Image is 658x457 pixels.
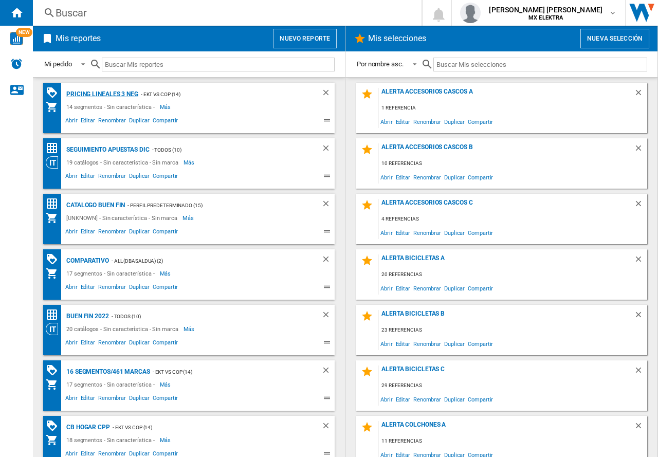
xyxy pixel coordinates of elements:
[102,58,335,71] input: Buscar Mis reportes
[97,227,127,239] span: Renombrar
[379,365,634,379] div: Alerta Bicicletas C
[394,281,412,295] span: Editar
[443,337,466,351] span: Duplicar
[46,156,64,169] div: Visión Categoría
[79,338,97,350] span: Editar
[79,393,97,406] span: Editar
[97,338,127,350] span: Renombrar
[64,378,160,391] div: 17 segmentos - Sin característica -
[46,253,64,266] div: Matriz de PROMOCIONES
[127,393,151,406] span: Duplicar
[160,434,173,446] span: Más
[394,170,412,184] span: Editar
[64,212,182,224] div: [UNKNOWN] - Sin característica - Sin marca
[433,58,647,71] input: Buscar Mis selecciones
[127,282,151,295] span: Duplicar
[634,88,647,102] div: Borrar
[46,267,64,280] div: Mi colección
[412,392,443,406] span: Renombrar
[321,88,335,101] div: Borrar
[394,115,412,129] span: Editar
[64,434,160,446] div: 18 segmentos - Sin característica -
[46,86,64,99] div: Matriz de PROMOCIONES
[466,226,495,240] span: Compartir
[379,213,647,226] div: 4 referencias
[366,29,429,48] h2: Mis selecciones
[379,379,647,392] div: 29 referencias
[412,226,443,240] span: Renombrar
[97,282,127,295] span: Renombrar
[44,60,72,68] div: Mi pedido
[64,282,79,295] span: Abrir
[184,323,196,335] span: Más
[321,310,335,323] div: Borrar
[379,170,394,184] span: Abrir
[46,378,64,391] div: Mi colección
[64,338,79,350] span: Abrir
[394,226,412,240] span: Editar
[46,197,64,210] div: Matriz de precios
[321,199,335,212] div: Borrar
[109,254,301,267] div: - ALL (dbasaldua) (2)
[64,199,125,212] div: CATALOGO BUEN FIN
[64,171,79,184] span: Abrir
[379,143,634,157] div: Alerta Accesorios Cascos B
[151,338,179,350] span: Compartir
[64,267,160,280] div: 17 segmentos - Sin característica -
[379,324,647,337] div: 23 referencias
[412,281,443,295] span: Renombrar
[46,434,64,446] div: Mi colección
[466,170,495,184] span: Compartir
[79,171,97,184] span: Editar
[56,6,395,20] div: Buscar
[109,310,301,323] div: - Todos (10)
[79,282,97,295] span: Editar
[64,116,79,128] span: Abrir
[127,338,151,350] span: Duplicar
[64,393,79,406] span: Abrir
[379,337,394,351] span: Abrir
[634,199,647,213] div: Borrar
[634,254,647,268] div: Borrar
[321,254,335,267] div: Borrar
[10,32,23,45] img: wise-card.svg
[46,364,64,377] div: Matriz de PROMOCIONES
[150,365,301,378] div: - EKT vs Cop (14)
[46,308,64,321] div: Matriz de precios
[46,212,64,224] div: Mi colección
[580,29,649,48] button: Nueva selección
[151,171,179,184] span: Compartir
[321,365,335,378] div: Borrar
[379,281,394,295] span: Abrir
[321,143,335,156] div: Borrar
[150,143,301,156] div: - Todos (10)
[138,88,301,101] div: - EKT vs Cop (14)
[321,421,335,434] div: Borrar
[64,156,184,169] div: 19 catálogos - Sin característica - Sin marca
[412,337,443,351] span: Renombrar
[357,60,404,68] div: Por nombre asc.
[528,14,563,21] b: MX ELEKTRA
[466,392,495,406] span: Compartir
[379,199,634,213] div: Alerta Accesorios Cascos C
[151,116,179,128] span: Compartir
[379,435,647,448] div: 11 referencias
[443,170,466,184] span: Duplicar
[64,310,109,323] div: Buen Fin 2022
[379,88,634,102] div: Alerta Accesorios Cascos A
[46,419,64,432] div: Matriz de PROMOCIONES
[160,101,173,113] span: Más
[46,142,64,155] div: Matriz de precios
[412,170,443,184] span: Renombrar
[64,254,109,267] div: Comparativo
[466,337,495,351] span: Compartir
[97,171,127,184] span: Renombrar
[151,282,179,295] span: Compartir
[466,281,495,295] span: Compartir
[379,421,634,435] div: Alerta Colchones A
[394,392,412,406] span: Editar
[97,393,127,406] span: Renombrar
[79,227,97,239] span: Editar
[64,421,110,434] div: CB Hogar CPP
[634,310,647,324] div: Borrar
